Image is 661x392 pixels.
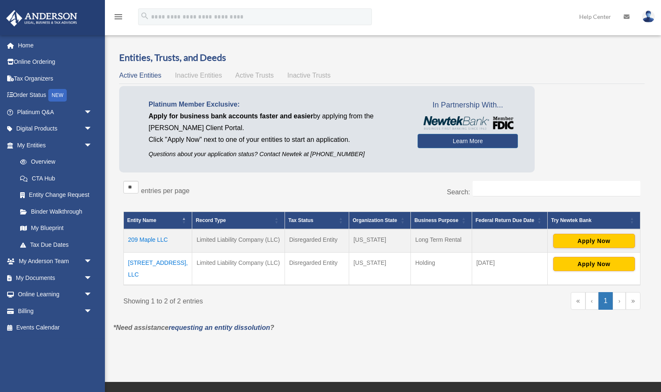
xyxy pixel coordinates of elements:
[149,149,405,159] p: Questions about your application status? Contact Newtek at [PHONE_NUMBER]
[113,15,123,22] a: menu
[6,269,105,286] a: My Documentsarrow_drop_down
[175,72,222,79] span: Inactive Entities
[140,11,149,21] i: search
[414,217,458,223] span: Business Purpose
[411,253,472,285] td: Holding
[349,253,411,285] td: [US_STATE]
[613,292,626,310] a: Next
[418,99,518,112] span: In Partnership With...
[285,229,349,253] td: Disregarded Entity
[141,187,190,194] label: entries per page
[349,212,411,230] th: Organization State: Activate to sort
[113,324,274,331] em: *Need assistance ?
[6,303,105,319] a: Billingarrow_drop_down
[84,137,101,154] span: arrow_drop_down
[472,253,547,285] td: [DATE]
[12,236,101,253] a: Tax Due Dates
[84,104,101,121] span: arrow_drop_down
[4,10,80,26] img: Anderson Advisors Platinum Portal
[192,212,285,230] th: Record Type: Activate to sort
[642,10,655,23] img: User Pic
[149,110,405,134] p: by applying from the [PERSON_NAME] Client Portal.
[472,212,547,230] th: Federal Return Due Date: Activate to sort
[288,217,314,223] span: Tax Status
[119,72,161,79] span: Active Entities
[124,229,192,253] td: 209 Maple LLC
[84,253,101,270] span: arrow_drop_down
[411,229,472,253] td: Long Term Rental
[192,229,285,253] td: Limited Liability Company (LLC)
[192,253,285,285] td: Limited Liability Company (LLC)
[124,253,192,285] td: [STREET_ADDRESS], LLC
[6,286,105,303] a: Online Learningarrow_drop_down
[84,286,101,303] span: arrow_drop_down
[149,134,405,146] p: Click "Apply Now" next to one of your entities to start an application.
[84,269,101,287] span: arrow_drop_down
[6,87,105,104] a: Order StatusNEW
[6,137,101,154] a: My Entitiesarrow_drop_down
[476,217,534,223] span: Federal Return Due Date
[447,188,470,196] label: Search:
[84,120,101,138] span: arrow_drop_down
[287,72,331,79] span: Inactive Trusts
[84,303,101,320] span: arrow_drop_down
[6,120,105,137] a: Digital Productsarrow_drop_down
[418,134,518,148] a: Learn More
[6,104,105,120] a: Platinum Q&Aarrow_drop_down
[6,70,105,87] a: Tax Organizers
[585,292,598,310] a: Previous
[235,72,274,79] span: Active Trusts
[285,253,349,285] td: Disregarded Entity
[411,212,472,230] th: Business Purpose: Activate to sort
[12,203,101,220] a: Binder Walkthrough
[553,257,635,271] button: Apply Now
[553,234,635,248] button: Apply Now
[196,217,226,223] span: Record Type
[12,187,101,204] a: Entity Change Request
[6,54,105,71] a: Online Ordering
[598,292,613,310] a: 1
[353,217,397,223] span: Organization State
[119,51,645,64] h3: Entities, Trusts, and Deeds
[626,292,640,310] a: Last
[12,170,101,187] a: CTA Hub
[12,154,97,170] a: Overview
[12,220,101,237] a: My Blueprint
[548,212,640,230] th: Try Newtek Bank : Activate to sort
[169,324,270,331] a: requesting an entity dissolution
[124,212,192,230] th: Entity Name: Activate to invert sorting
[123,292,376,307] div: Showing 1 to 2 of 2 entries
[422,116,514,130] img: NewtekBankLogoSM.png
[113,12,123,22] i: menu
[6,319,105,336] a: Events Calendar
[6,253,105,270] a: My Anderson Teamarrow_drop_down
[571,292,585,310] a: First
[285,212,349,230] th: Tax Status: Activate to sort
[6,37,105,54] a: Home
[149,112,313,120] span: Apply for business bank accounts faster and easier
[551,215,627,225] div: Try Newtek Bank
[149,99,405,110] p: Platinum Member Exclusive:
[127,217,156,223] span: Entity Name
[48,89,67,102] div: NEW
[349,229,411,253] td: [US_STATE]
